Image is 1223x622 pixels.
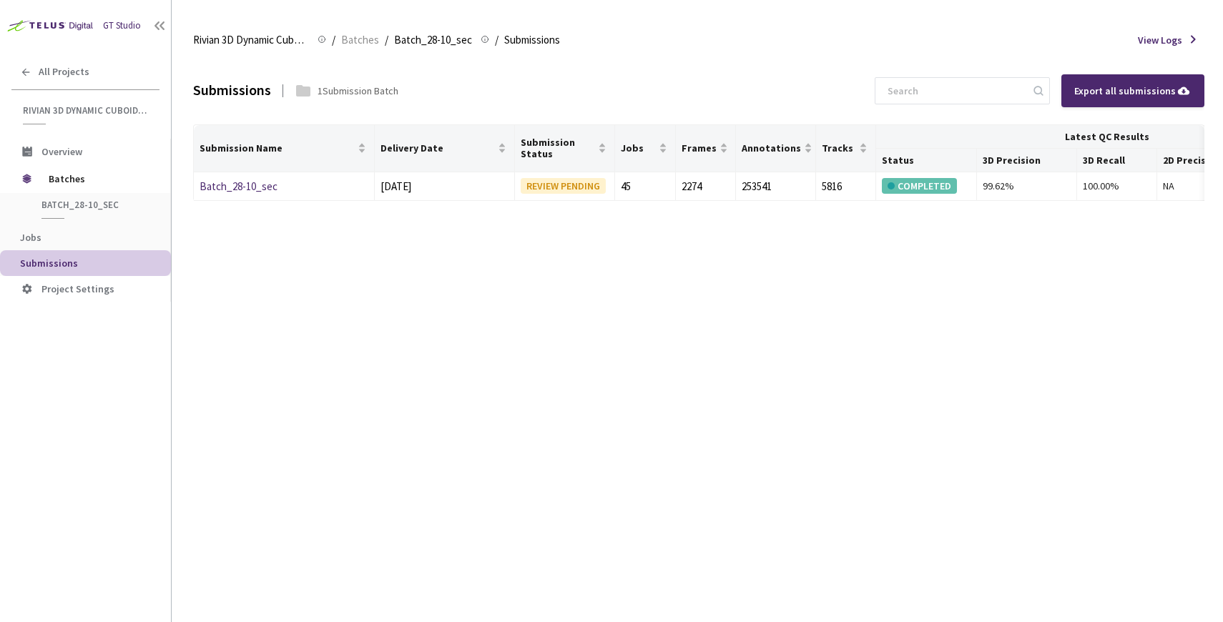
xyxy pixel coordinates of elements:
span: Annotations [742,142,801,154]
div: 253541 [742,178,810,195]
li: / [332,31,335,49]
span: Submission Status [521,137,595,159]
span: Submission Name [200,142,355,154]
span: Rivian 3D Dynamic Cuboids[2024-25] [193,31,309,49]
span: All Projects [39,66,89,78]
span: Batches [49,164,147,193]
span: Jobs [621,142,655,154]
div: REVIEW PENDING [521,178,606,194]
th: 3D Recall [1077,149,1157,172]
th: Annotations [736,125,816,172]
span: Rivian 3D Dynamic Cuboids[2024-25] [23,104,151,117]
th: Tracks [816,125,876,172]
li: / [495,31,498,49]
div: 2274 [682,178,730,195]
span: Frames [682,142,717,154]
li: / [385,31,388,49]
span: Submissions [504,31,560,49]
span: Jobs [20,231,41,244]
div: COMPLETED [882,178,957,194]
div: 1 Submission Batch [318,84,398,98]
th: 3D Precision [977,149,1077,172]
th: Submission Status [515,125,615,172]
span: View Logs [1138,33,1182,47]
span: Submissions [20,257,78,270]
span: Delivery Date [380,142,495,154]
input: Search [879,78,1031,104]
span: Batches [341,31,379,49]
a: Batches [338,31,382,47]
div: Export all submissions [1074,83,1192,99]
span: Batch_28-10_sec [41,199,147,211]
th: Frames [676,125,736,172]
span: Project Settings [41,282,114,295]
span: Overview [41,145,82,158]
span: Tracks [822,142,856,154]
th: Delivery Date [375,125,515,172]
div: 45 [621,178,669,195]
a: Batch_28-10_sec [200,179,277,193]
div: 100.00% [1083,178,1151,194]
div: [DATE] [380,178,509,195]
th: Submission Name [194,125,375,172]
div: 5816 [822,178,870,195]
div: 99.62% [983,178,1071,194]
div: GT Studio [103,19,141,33]
div: Submissions [193,80,271,101]
span: Batch_28-10_sec [394,31,472,49]
th: Jobs [615,125,675,172]
th: Status [876,149,976,172]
